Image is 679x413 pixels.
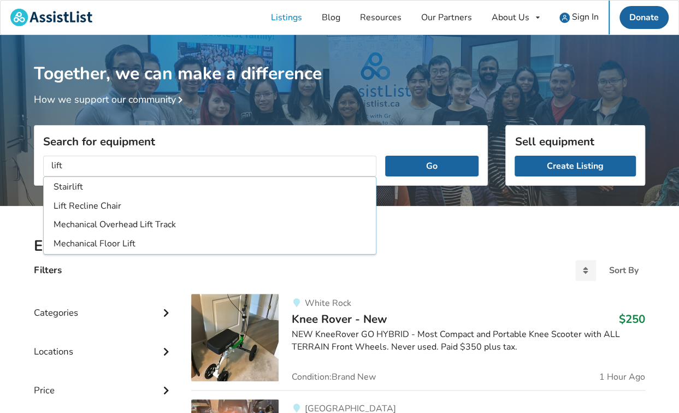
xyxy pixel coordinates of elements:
div: NEW KneeRover GO HYBRID - Most Compact and Portable Knee Scooter with ALL TERRAIN Front Wheels. N... [292,328,645,353]
span: 1 Hour Ago [599,373,645,381]
a: Resources [350,1,411,34]
a: Our Partners [411,1,482,34]
img: user icon [559,13,570,23]
h3: $250 [619,312,645,326]
img: mobility-knee rover - new [191,294,279,381]
li: Lift Recline Chair [46,197,374,215]
a: How we support our community [34,93,187,106]
div: Sort By [609,266,639,275]
h1: Together, we can make a difference [34,35,645,85]
li: Stairlift [46,178,374,196]
div: Categories [34,285,174,324]
li: Mechanical Floor Lift [46,235,374,253]
span: Sign In [572,11,599,23]
input: I am looking for... [43,156,376,176]
a: user icon Sign In [550,1,609,34]
span: White Rock [304,297,351,309]
img: assistlist-logo [10,9,92,26]
a: mobility-knee rover - newWhite RockKnee Rover - New$250NEW KneeRover GO HYBRID - Most Compact and... [191,294,645,390]
span: Condition: Brand New [292,373,376,381]
h3: Sell equipment [515,134,636,149]
h2: Equipment Listings [34,237,645,256]
div: Price [34,363,174,402]
h3: Search for equipment [43,134,479,149]
a: Donate [619,6,669,29]
li: Mechanical Overhead Lift Track [46,216,374,234]
a: Blog [312,1,350,34]
button: Go [385,156,479,176]
a: Create Listing [515,156,636,176]
h4: Filters [34,264,62,276]
div: Locations [34,324,174,363]
span: Knee Rover - New [292,311,387,327]
div: About Us [492,13,529,22]
a: Listings [261,1,312,34]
